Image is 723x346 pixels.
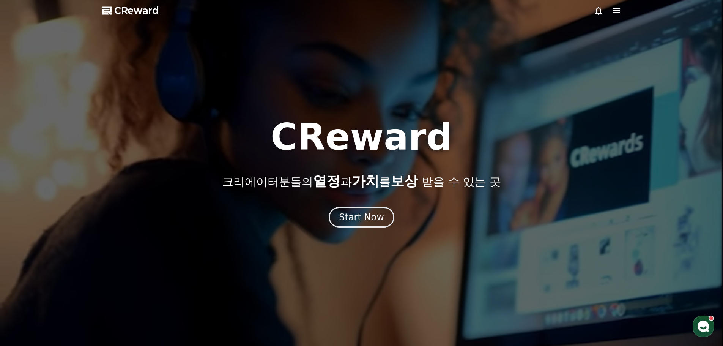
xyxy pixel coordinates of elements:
[313,173,340,189] span: 열정
[102,5,159,17] a: CReward
[222,174,501,189] p: 크리에이터분들의 과 를 받을 수 있는 곳
[391,173,418,189] span: 보상
[98,241,146,260] a: 설정
[271,119,452,155] h1: CReward
[339,211,384,223] div: Start Now
[114,5,159,17] span: CReward
[24,252,28,258] span: 홈
[329,207,394,228] button: Start Now
[50,241,98,260] a: 대화
[2,241,50,260] a: 홈
[329,215,394,222] a: Start Now
[69,253,79,259] span: 대화
[117,252,126,258] span: 설정
[352,173,379,189] span: 가치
